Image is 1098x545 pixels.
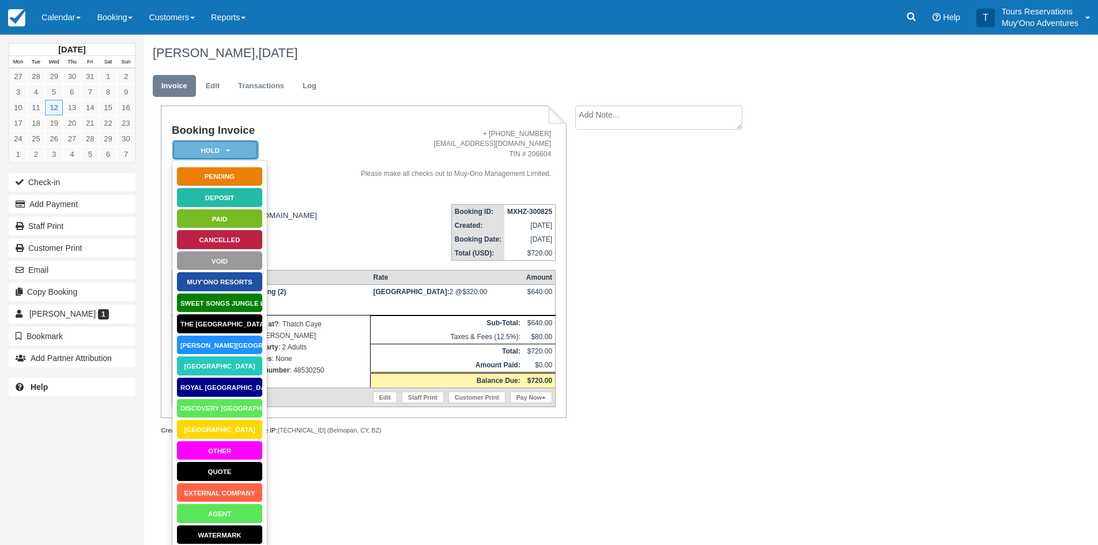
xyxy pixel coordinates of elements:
[176,335,263,355] a: [PERSON_NAME][GEOGRAPHIC_DATA]
[175,364,367,376] p: : 48530250
[172,140,255,161] a: HOLD
[176,356,263,376] a: [GEOGRAPHIC_DATA]
[523,358,556,373] td: $0.00
[976,9,995,27] div: T
[9,261,135,279] button: Email
[63,146,81,162] a: 4
[63,69,81,84] a: 30
[504,219,556,232] td: [DATE]
[99,131,117,146] a: 29
[176,272,263,292] a: Muy'Ono Resorts
[27,84,45,100] a: 4
[27,69,45,84] a: 28
[510,392,552,403] a: Pay Now
[176,399,263,419] a: Discovery [GEOGRAPHIC_DATA]
[99,69,117,84] a: 1
[172,125,334,137] h1: Booking Invoice
[9,131,27,146] a: 24
[81,115,99,131] a: 21
[9,305,135,323] a: [PERSON_NAME] 1
[45,115,63,131] a: 19
[9,327,135,345] button: Bookmark
[27,115,45,131] a: 18
[175,318,367,330] p: : Thatch Caye
[176,441,263,461] a: Other
[176,293,263,313] a: Sweet Songs Jungle L
[9,283,135,301] button: Copy Booking
[402,392,444,403] a: Staff Print
[9,349,135,367] button: Add Partner Attribution
[371,315,523,330] th: Sub-Total:
[9,195,135,213] button: Add Payment
[161,427,195,434] strong: Created by:
[117,131,135,146] a: 30
[117,146,135,162] a: 7
[63,56,81,69] th: Thu
[27,131,45,146] a: 25
[527,377,552,385] strong: $720.00
[371,358,523,373] th: Amount Paid:
[63,100,81,115] a: 13
[504,232,556,246] td: [DATE]
[45,84,63,100] a: 5
[504,246,556,261] td: $720.00
[117,69,135,84] a: 2
[462,288,487,296] span: $320.00
[99,100,117,115] a: 15
[176,461,263,482] a: Quote
[9,56,27,69] th: Mon
[175,330,367,341] p: : [PERSON_NAME]
[29,309,96,318] span: [PERSON_NAME]
[172,270,370,284] th: Item
[45,100,63,115] a: 12
[117,84,135,100] a: 9
[229,75,293,97] a: Transactions
[45,131,63,146] a: 26
[161,426,566,435] div: Tours Reservations [TECHNICAL_ID] (Belmopan, CY, BZ)
[9,173,135,191] button: Check-in
[371,270,523,284] th: Rate
[523,315,556,330] td: $640.00
[1002,6,1078,17] p: Tours Reservations
[81,100,99,115] a: 14
[63,84,81,100] a: 6
[172,140,259,160] em: HOLD
[117,115,135,131] a: 23
[98,309,109,320] span: 1
[523,344,556,358] td: $720.00
[451,204,504,219] th: Booking ID:
[99,56,117,69] th: Sat
[81,56,99,69] th: Fri
[31,382,48,392] b: Help
[27,56,45,69] th: Tue
[81,146,99,162] a: 5
[373,288,450,296] strong: Thatch Caye Resort
[117,56,135,69] th: Sun
[371,284,523,315] td: 2 @
[294,75,325,97] a: Log
[507,208,552,216] strong: MXHZ-300825
[27,146,45,162] a: 2
[9,69,27,84] a: 27
[176,314,263,334] a: The [GEOGRAPHIC_DATA]
[9,146,27,162] a: 1
[338,129,552,179] address: + [PHONE_NUMBER] [EMAIL_ADDRESS][DOMAIN_NAME] TIN # 206604 Please make all checks out to Muy-Ono ...
[9,84,27,100] a: 3
[99,146,117,162] a: 6
[81,69,99,84] a: 31
[27,100,45,115] a: 11
[175,353,367,364] p: : None
[371,373,523,388] th: Balance Due:
[373,392,397,403] a: Edit
[933,13,941,21] i: Help
[258,46,297,60] span: [DATE]
[1002,17,1078,29] p: Muy'Ono Adventures
[451,232,504,246] th: Booking Date:
[371,330,523,344] td: Taxes & Fees (12.5%):
[176,230,263,250] a: Cancelled
[523,330,556,344] td: $80.00
[943,13,960,22] span: Help
[176,167,263,187] a: Pending
[99,84,117,100] a: 8
[9,217,135,235] a: Staff Print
